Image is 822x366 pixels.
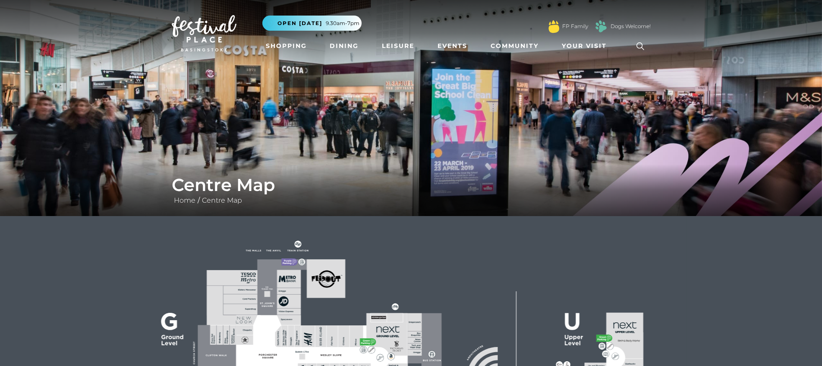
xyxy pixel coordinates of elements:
span: 9.30am-7pm [326,19,359,27]
a: FP Family [562,22,588,30]
a: Dogs Welcome! [611,22,651,30]
div: / [165,175,657,206]
span: Open [DATE] [277,19,322,27]
a: Events [434,38,471,54]
a: Community [487,38,542,54]
a: Leisure [378,38,418,54]
a: Your Visit [558,38,614,54]
a: Shopping [262,38,310,54]
span: Your Visit [562,41,607,51]
img: Festival Place Logo [172,15,236,51]
button: Open [DATE] 9.30am-7pm [262,16,362,31]
a: Dining [326,38,362,54]
a: Centre Map [200,196,244,204]
a: Home [172,196,198,204]
h1: Centre Map [172,175,651,195]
